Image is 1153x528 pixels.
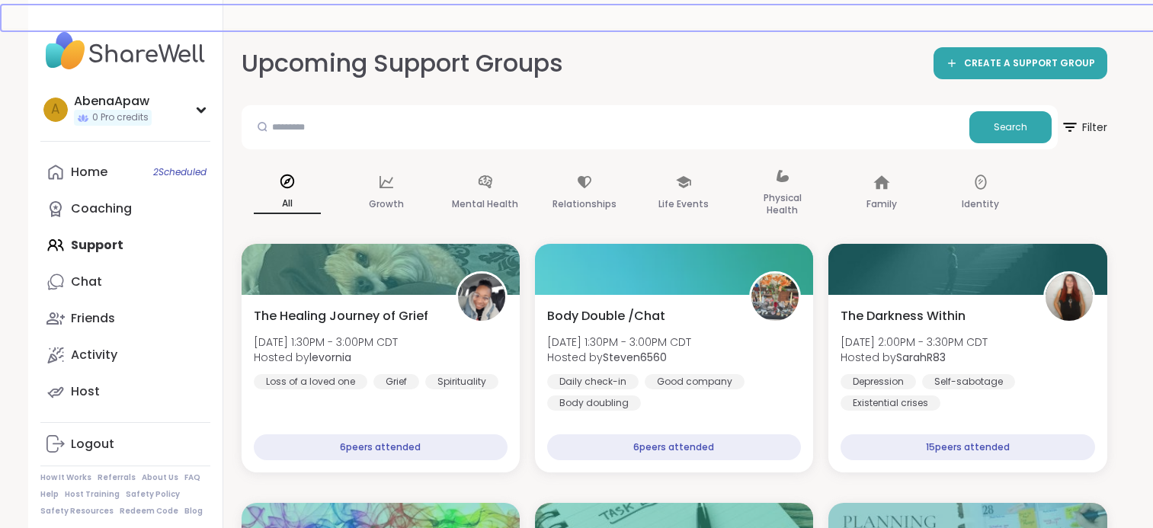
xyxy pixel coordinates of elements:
div: Body doubling [547,395,641,411]
span: A [51,100,59,120]
b: SarahR83 [896,350,946,365]
a: Blog [184,506,203,517]
a: Activity [40,337,210,373]
div: 6 peers attended [547,434,801,460]
button: Filter [1061,105,1107,149]
div: Spirituality [425,374,498,389]
div: Host [71,383,100,400]
span: 0 Pro credits [92,111,149,124]
a: Chat [40,264,210,300]
iframe: Spotlight [568,55,581,67]
span: The Darkness Within [841,307,966,325]
div: Coaching [71,200,132,217]
span: Hosted by [254,350,398,365]
a: Coaching [40,190,210,227]
img: Steven6560 [751,274,799,321]
a: Friends [40,300,210,337]
a: Help [40,489,59,500]
span: The Healing Journey of Grief [254,307,428,325]
p: Identity [962,195,999,213]
iframe: Spotlight [194,202,207,214]
a: Logout [40,426,210,462]
div: Grief [373,374,419,389]
a: FAQ [184,472,200,483]
div: 15 peers attended [841,434,1094,460]
p: Relationships [552,195,617,213]
a: About Us [142,472,178,483]
span: CREATE A SUPPORT GROUP [964,57,1095,70]
img: SarahR83 [1046,274,1093,321]
div: Activity [71,347,117,363]
b: Steven6560 [603,350,667,365]
div: Existential crises [841,395,940,411]
a: Home2Scheduled [40,154,210,190]
div: 6 peers attended [254,434,508,460]
a: Referrals [98,472,136,483]
span: Body Double /Chat [547,307,665,325]
p: Mental Health [452,195,518,213]
p: All [254,194,321,214]
a: How It Works [40,472,91,483]
div: Good company [645,374,745,389]
div: Depression [841,374,916,389]
div: Home [71,164,107,181]
span: [DATE] 1:30PM - 3:00PM CDT [547,334,691,350]
div: Loss of a loved one [254,374,367,389]
a: Host Training [65,489,120,500]
p: Life Events [658,195,709,213]
p: Growth [369,195,404,213]
a: Safety Policy [126,489,180,500]
a: CREATE A SUPPORT GROUP [934,47,1107,79]
b: levornia [309,350,351,365]
button: Search [969,111,1052,143]
p: Physical Health [749,189,816,219]
span: Filter [1061,109,1107,146]
div: Chat [71,274,102,290]
a: Safety Resources [40,506,114,517]
span: [DATE] 1:30PM - 3:00PM CDT [254,334,398,350]
div: Daily check-in [547,374,639,389]
p: Family [866,195,897,213]
span: Search [994,120,1027,134]
a: Redeem Code [120,506,178,517]
div: AbenaApaw [74,93,152,110]
h2: Upcoming Support Groups [242,46,575,81]
span: [DATE] 2:00PM - 3:30PM CDT [841,334,988,350]
div: Logout [71,436,114,453]
span: 2 Scheduled [153,166,207,178]
img: ShareWell Nav Logo [40,24,210,78]
img: levornia [458,274,505,321]
span: Hosted by [547,350,691,365]
div: Friends [71,310,115,327]
a: Host [40,373,210,410]
div: Self-sabotage [922,374,1015,389]
span: Hosted by [841,350,988,365]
